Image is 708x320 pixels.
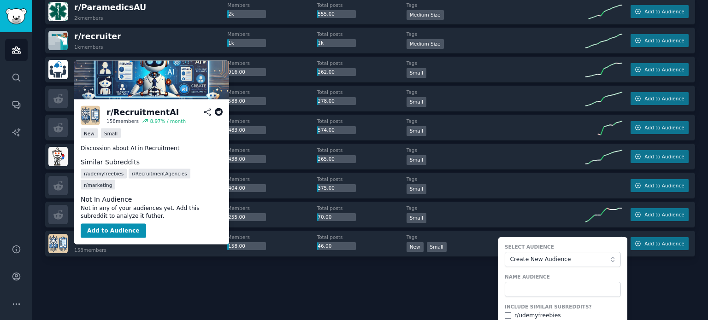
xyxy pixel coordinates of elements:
[84,181,112,188] span: r/ marketing
[227,60,317,66] dt: Members
[644,8,684,15] span: Add to Audience
[644,240,684,247] span: Add to Audience
[227,39,266,47] div: 1k
[631,150,689,163] button: Add to Audience
[407,68,426,78] div: Small
[407,234,585,240] dt: Tags
[644,66,684,73] span: Add to Audience
[317,184,356,192] div: 375.00
[74,32,121,41] span: r/ recruiter
[48,31,68,50] img: recruiter
[227,205,317,211] dt: Members
[74,15,103,21] div: 2k members
[407,118,585,124] dt: Tags
[631,5,689,18] button: Add to Audience
[317,118,407,124] dt: Total posts
[644,211,684,218] span: Add to Audience
[407,213,426,223] div: Small
[317,10,356,18] div: 555.00
[227,184,266,192] div: 404.00
[631,92,689,105] button: Add to Audience
[227,97,266,105] div: 588.00
[227,68,266,76] div: 916.00
[81,194,223,204] dt: Not In Audience
[505,252,621,268] button: Create New Audience
[317,31,407,37] dt: Total posts
[510,256,611,264] span: Create New Audience
[150,118,186,124] div: 8.97 % / month
[407,31,585,37] dt: Tags
[407,147,585,153] dt: Tags
[317,205,407,211] dt: Total posts
[407,176,585,182] dt: Tags
[81,223,146,238] button: Add to Audience
[407,39,444,49] div: Medium Size
[514,312,561,320] div: r/ udemyfreebies
[81,204,223,220] dd: Not in any of your audiences yet. Add this subreddit to analyze it futher.
[631,208,689,221] button: Add to Audience
[227,118,317,124] dt: Members
[631,63,689,76] button: Add to Audience
[427,242,447,252] div: Small
[48,2,68,21] img: ParamedicsAU
[317,147,407,153] dt: Total posts
[317,242,356,250] div: 46.00
[317,97,356,105] div: 278.00
[407,97,426,107] div: Small
[227,2,317,8] dt: Members
[505,303,621,310] label: Include Similar Subreddits?
[227,176,317,182] dt: Members
[227,31,317,37] dt: Members
[132,170,187,177] span: r/ RecruitmentAgencies
[74,61,229,99] img: RecruitmentAI
[317,60,407,66] dt: Total posts
[631,34,689,47] button: Add to Audience
[317,234,407,240] dt: Total posts
[81,157,223,167] dt: Similar Subreddits
[317,176,407,182] dt: Total posts
[631,121,689,134] button: Add to Audience
[317,126,356,134] div: 574.00
[227,89,317,95] dt: Members
[227,126,266,134] div: 483.00
[317,155,356,163] div: 265.00
[505,273,621,280] label: Name Audience
[227,234,317,240] dt: Members
[407,184,426,194] div: Small
[407,205,585,211] dt: Tags
[227,213,266,221] div: 255.00
[631,179,689,192] button: Add to Audience
[407,2,585,8] dt: Tags
[505,244,621,250] label: Select Audience
[6,8,27,24] img: GummySearch logo
[407,126,426,136] div: Small
[317,2,407,8] dt: Total posts
[81,128,98,138] div: New
[317,213,356,221] div: 70.00
[227,242,266,250] div: 158.00
[227,147,317,153] dt: Members
[317,68,356,76] div: 262.00
[227,155,266,163] div: 438.00
[84,170,124,177] span: r/ udemyfreebies
[48,60,68,79] img: JobSearchBuddies
[407,60,585,66] dt: Tags
[227,10,266,18] div: 2k
[74,44,103,50] div: 1k members
[407,155,426,165] div: Small
[644,124,684,131] span: Add to Audience
[407,89,585,95] dt: Tags
[407,10,444,20] div: Medium Size
[407,242,424,252] div: New
[644,37,684,44] span: Add to Audience
[48,147,68,166] img: clinicalresearchsites
[81,106,100,125] img: RecruitmentAI
[644,95,684,102] span: Add to Audience
[317,89,407,95] dt: Total posts
[74,3,146,12] span: r/ ParamedicsAU
[101,128,121,138] div: Small
[106,118,139,124] div: 158 members
[644,153,684,160] span: Add to Audience
[644,182,684,189] span: Add to Audience
[48,234,68,253] img: RecruitmentAI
